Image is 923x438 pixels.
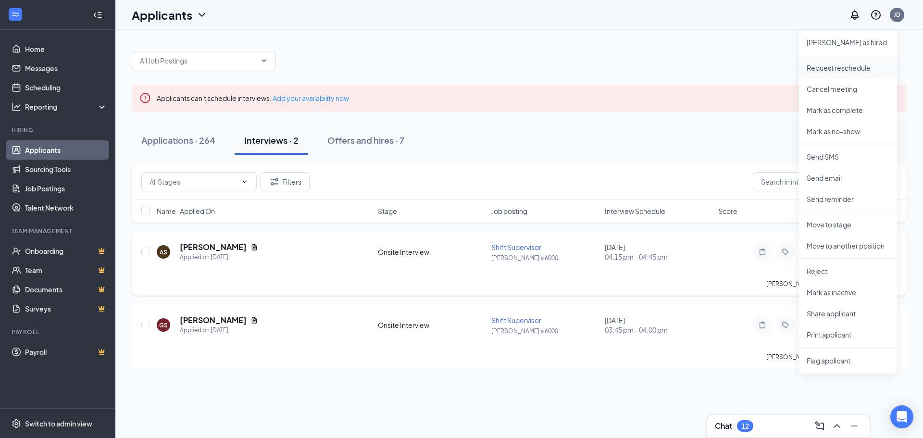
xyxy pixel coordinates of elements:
svg: Note [757,321,768,329]
a: Scheduling [25,78,107,97]
span: Job posting [491,206,527,216]
span: 04:15 pm - 04:45 pm [605,252,712,262]
div: Team Management [12,227,105,235]
svg: Filter [269,176,280,188]
svg: Error [139,92,151,104]
span: Interview Schedule [605,206,665,216]
div: Hiring [12,126,105,134]
h5: [PERSON_NAME] [180,242,247,252]
div: AS [160,248,167,256]
div: [DATE] [605,242,712,262]
span: Name · Applied On [157,206,215,216]
a: PayrollCrown [25,342,107,362]
a: TeamCrown [25,261,107,280]
div: [DATE] [605,315,712,335]
div: Offers and hires · 7 [327,134,404,146]
div: JD [894,11,900,19]
div: 12 [741,422,749,430]
div: Applications · 264 [141,134,215,146]
button: ComposeMessage [812,418,827,434]
span: Shift Supervisor [491,243,541,251]
svg: QuestionInfo [870,9,882,21]
div: Onsite Interview [378,247,486,257]
a: Add your availability now [273,94,349,102]
h5: [PERSON_NAME] [180,315,247,325]
a: DocumentsCrown [25,280,107,299]
span: Applicants can't schedule interviews. [157,94,349,102]
a: Talent Network [25,198,107,217]
div: Applied on [DATE] [180,325,258,335]
svg: Note [757,248,768,256]
div: Applied on [DATE] [180,252,258,262]
svg: ChevronDown [260,57,268,64]
p: [PERSON_NAME] has applied more than . [766,280,897,288]
p: [PERSON_NAME] has applied more than . [766,353,897,361]
input: Search in interviews [753,172,897,191]
div: Interviews · 2 [244,134,299,146]
a: Messages [25,59,107,78]
svg: Settings [12,419,21,428]
h1: Applicants [132,7,192,23]
svg: ComposeMessage [814,420,825,432]
span: Shift Supervisor [491,316,541,325]
svg: ChevronDown [196,9,208,21]
p: [PERSON_NAME]'s 6000 [491,327,599,335]
div: Onsite Interview [378,320,486,330]
div: Reporting [25,102,108,112]
button: Minimize [847,418,862,434]
p: Move to another position [807,241,889,250]
svg: Notifications [849,9,861,21]
svg: Minimize [848,420,860,432]
p: [PERSON_NAME]'s 6000 [491,254,599,262]
span: 03:45 pm - 04:00 pm [605,325,712,335]
a: Sourcing Tools [25,160,107,179]
svg: ChevronUp [831,420,843,432]
div: Switch to admin view [25,419,92,428]
svg: Analysis [12,102,21,112]
a: SurveysCrown [25,299,107,318]
input: All Stages [150,176,237,187]
a: Home [25,39,107,59]
svg: Collapse [93,10,102,20]
span: Stage [378,206,397,216]
h3: Chat [715,421,732,431]
div: Payroll [12,328,105,336]
svg: WorkstreamLogo [11,10,20,19]
a: Job Postings [25,179,107,198]
button: ChevronUp [829,418,845,434]
div: Open Intercom Messenger [890,405,913,428]
svg: Tag [780,321,791,329]
svg: Document [250,243,258,251]
a: OnboardingCrown [25,241,107,261]
button: Filter Filters [261,172,310,191]
input: All Job Postings [140,55,256,66]
svg: Tag [780,248,791,256]
svg: Document [250,316,258,324]
div: GS [159,321,168,329]
a: Applicants [25,140,107,160]
span: Score [718,206,737,216]
svg: ChevronDown [241,178,249,186]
